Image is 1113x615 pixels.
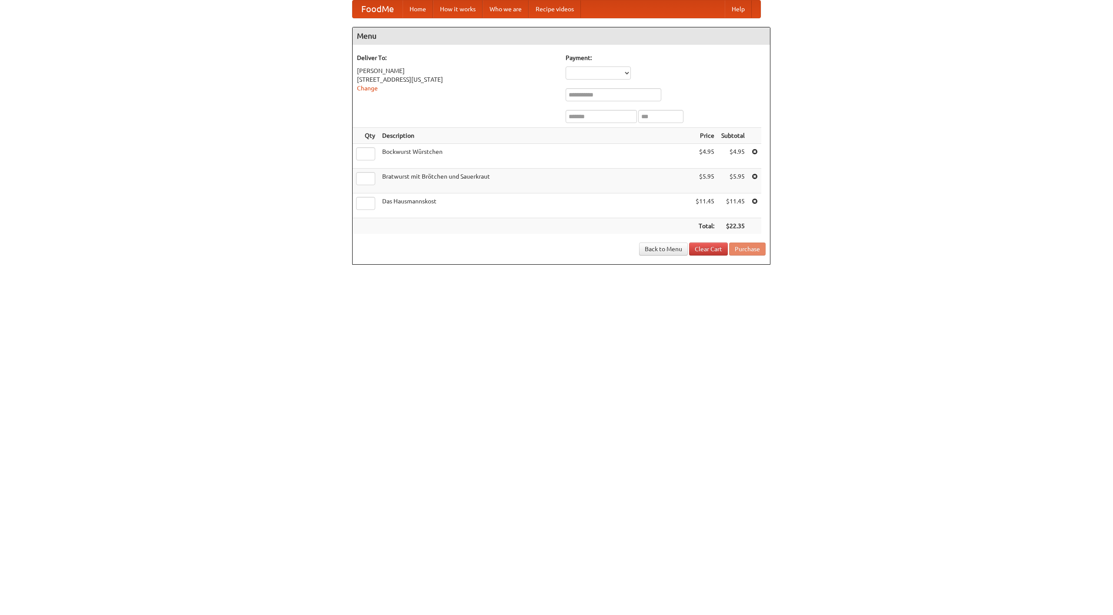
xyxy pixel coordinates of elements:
[379,169,692,193] td: Bratwurst mit Brötchen und Sauerkraut
[725,0,752,18] a: Help
[379,144,692,169] td: Bockwurst Würstchen
[639,243,688,256] a: Back to Menu
[433,0,483,18] a: How it works
[403,0,433,18] a: Home
[718,218,748,234] th: $22.35
[357,85,378,92] a: Change
[718,144,748,169] td: $4.95
[718,169,748,193] td: $5.95
[353,0,403,18] a: FoodMe
[689,243,728,256] a: Clear Cart
[692,193,718,218] td: $11.45
[379,193,692,218] td: Das Hausmannskost
[483,0,529,18] a: Who we are
[692,218,718,234] th: Total:
[353,128,379,144] th: Qty
[692,169,718,193] td: $5.95
[353,27,770,45] h4: Menu
[566,53,766,62] h5: Payment:
[357,75,557,84] div: [STREET_ADDRESS][US_STATE]
[718,193,748,218] td: $11.45
[692,128,718,144] th: Price
[718,128,748,144] th: Subtotal
[379,128,692,144] th: Description
[729,243,766,256] button: Purchase
[692,144,718,169] td: $4.95
[357,53,557,62] h5: Deliver To:
[357,66,557,75] div: [PERSON_NAME]
[529,0,581,18] a: Recipe videos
